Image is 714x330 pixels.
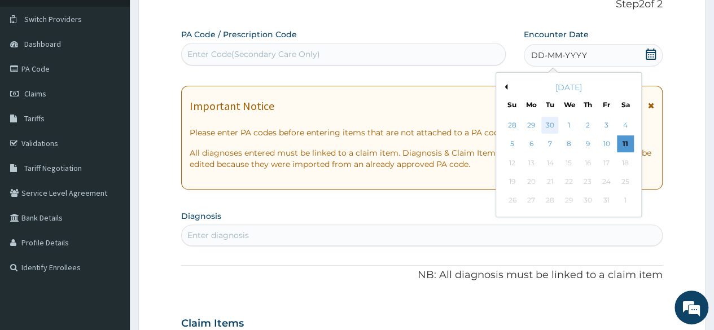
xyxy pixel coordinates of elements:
div: Mo [526,100,536,109]
div: Fr [602,100,611,109]
div: Choose Tuesday, September 30th, 2025 [541,117,558,134]
div: Not available Friday, October 31st, 2025 [598,192,615,209]
div: Sa [620,100,630,109]
div: month 2025-10 [503,116,634,210]
div: Not available Sunday, October 12th, 2025 [503,155,520,171]
div: Not available Monday, October 13th, 2025 [523,155,540,171]
div: Not available Tuesday, October 14th, 2025 [541,155,558,171]
label: Diagnosis [181,210,221,222]
div: Not available Wednesday, October 15th, 2025 [560,155,577,171]
p: NB: All diagnosis must be linked to a claim item [181,268,663,283]
div: Not available Saturday, October 25th, 2025 [616,173,633,190]
div: We [564,100,573,109]
div: Choose Tuesday, October 7th, 2025 [541,136,558,153]
div: Choose Friday, October 3rd, 2025 [598,117,615,134]
div: Not available Saturday, November 1st, 2025 [616,192,633,209]
div: Not available Friday, October 24th, 2025 [598,173,615,190]
div: Not available Thursday, October 30th, 2025 [579,192,596,209]
label: Encounter Date [524,29,589,40]
div: Choose Saturday, October 4th, 2025 [616,117,633,134]
div: Th [582,100,592,109]
p: All diagnoses entered must be linked to a claim item. Diagnosis & Claim Items that are visible bu... [190,147,654,170]
div: Tu [545,100,554,109]
div: Not available Monday, October 20th, 2025 [523,173,540,190]
div: Choose Sunday, September 28th, 2025 [503,117,520,134]
div: Not available Sunday, October 19th, 2025 [503,173,520,190]
div: Choose Sunday, October 5th, 2025 [503,136,520,153]
div: Enter diagnosis [187,230,249,241]
span: Claims [24,89,46,99]
div: Choose Thursday, October 2nd, 2025 [579,117,596,134]
div: Not available Saturday, October 18th, 2025 [616,155,633,171]
div: [DATE] [501,82,637,93]
span: Switch Providers [24,14,82,24]
div: Choose Friday, October 10th, 2025 [598,136,615,153]
div: Choose Monday, October 6th, 2025 [523,136,540,153]
div: Not available Monday, October 27th, 2025 [523,192,540,209]
span: DD-MM-YYYY [531,50,587,61]
div: Not available Tuesday, October 21st, 2025 [541,173,558,190]
div: Not available Wednesday, October 22nd, 2025 [560,173,577,190]
div: Not available Friday, October 17th, 2025 [598,155,615,171]
div: Not available Thursday, October 23rd, 2025 [579,173,596,190]
p: Please enter PA codes before entering items that are not attached to a PA code [190,127,654,138]
div: Not available Tuesday, October 28th, 2025 [541,192,558,209]
div: Choose Saturday, October 11th, 2025 [616,136,633,153]
div: Choose Wednesday, October 8th, 2025 [560,136,577,153]
div: Not available Wednesday, October 29th, 2025 [560,192,577,209]
div: Enter Code(Secondary Care Only) [187,49,320,60]
div: Choose Thursday, October 9th, 2025 [579,136,596,153]
div: Not available Thursday, October 16th, 2025 [579,155,596,171]
h1: Important Notice [190,100,274,112]
span: Tariff Negotiation [24,163,82,173]
div: Choose Monday, September 29th, 2025 [523,117,540,134]
h3: Claim Items [181,318,244,330]
button: Previous Month [502,84,507,90]
div: Choose Wednesday, October 1st, 2025 [560,117,577,134]
span: Tariffs [24,113,45,124]
span: Dashboard [24,39,61,49]
div: Not available Sunday, October 26th, 2025 [503,192,520,209]
label: PA Code / Prescription Code [181,29,297,40]
div: Su [507,100,516,109]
